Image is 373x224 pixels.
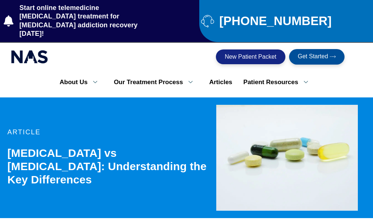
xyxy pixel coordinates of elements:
span: Get Started [298,54,328,60]
img: Suboxone vs Subutex Understanding the Key Differences [216,105,358,211]
a: [PHONE_NUMBER] [201,14,369,27]
a: Get Started [289,49,345,65]
a: Start online telemedicine [MEDICAL_DATA] treatment for [MEDICAL_DATA] addiction recovery [DATE]! [4,4,156,38]
a: Articles [204,75,238,90]
p: article [7,129,208,135]
a: Our Treatment Process [108,75,204,90]
a: About Us [54,75,108,90]
img: national addiction specialists online suboxone clinic - logo [11,48,48,65]
span: [PHONE_NUMBER] [217,17,332,25]
h1: [MEDICAL_DATA] vs [MEDICAL_DATA]: Understanding the Key Differences [7,147,208,186]
a: New Patient Packet [216,49,285,64]
span: Start online telemedicine [MEDICAL_DATA] treatment for [MEDICAL_DATA] addiction recovery [DATE]! [18,4,156,38]
span: New Patient Packet [225,54,277,60]
a: Patient Resources [238,75,319,90]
